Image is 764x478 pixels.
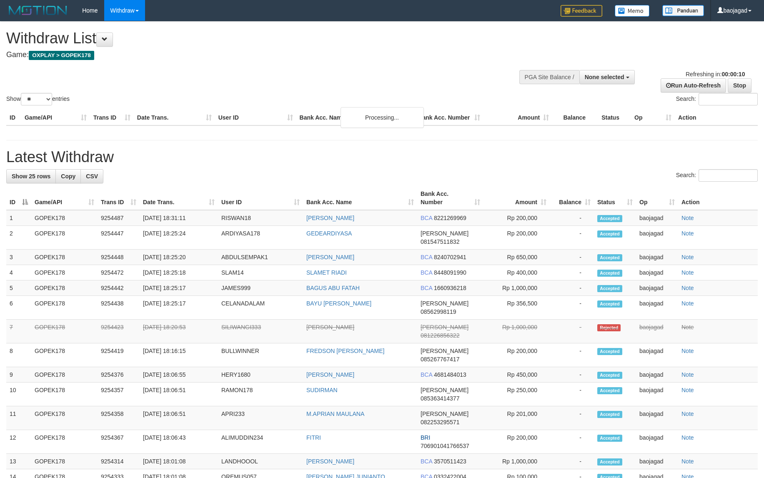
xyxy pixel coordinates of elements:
td: 11 [6,406,31,430]
th: ID: activate to sort column descending [6,186,31,210]
td: Rp 450,000 [483,367,550,383]
a: GEDEARDIYASA [306,230,352,237]
a: Note [681,300,694,307]
td: 9254442 [98,280,140,296]
td: GOPEK178 [31,210,98,226]
a: Note [681,458,694,465]
th: Action [678,186,758,210]
label: Search: [676,169,758,182]
a: Stop [728,78,751,93]
td: GOPEK178 [31,430,98,454]
span: Copy [61,173,75,180]
td: [DATE] 18:25:20 [140,250,218,265]
td: baojagad [636,430,678,454]
th: Status [598,110,631,125]
td: ALIMUDDIN234 [218,430,303,454]
td: baojagad [636,265,678,280]
span: Accepted [597,215,622,222]
td: 10 [6,383,31,406]
td: HERY1680 [218,367,303,383]
td: GOPEK178 [31,265,98,280]
td: baojagad [636,210,678,226]
td: - [550,406,594,430]
span: Copy 706901041766537 to clipboard [421,443,469,449]
td: ARDIYASA178 [218,226,303,250]
span: Copy 085267767417 to clipboard [421,356,459,363]
a: Copy [55,169,81,183]
td: GOPEK178 [31,250,98,265]
td: [DATE] 18:25:17 [140,280,218,296]
span: BCA [421,285,432,291]
td: [DATE] 18:16:15 [140,343,218,367]
td: Rp 1,000,000 [483,454,550,469]
th: Amount: activate to sort column ascending [483,186,550,210]
span: Copy 8221269969 to clipboard [434,215,466,221]
a: [PERSON_NAME] [306,458,354,465]
td: 5 [6,280,31,296]
td: [DATE] 18:06:43 [140,430,218,454]
td: Rp 356,500 [483,296,550,320]
span: [PERSON_NAME] [421,230,468,237]
a: CSV [80,169,103,183]
td: [DATE] 18:06:51 [140,383,218,406]
td: baojagad [636,367,678,383]
th: Trans ID: activate to sort column ascending [98,186,140,210]
td: 9254358 [98,406,140,430]
h1: Withdraw List [6,30,501,47]
span: [PERSON_NAME] [421,410,468,417]
td: JAMES999 [218,280,303,296]
td: Rp 200,000 [483,343,550,367]
td: ABDULSEMPAK1 [218,250,303,265]
td: SLAM14 [218,265,303,280]
td: - [550,265,594,280]
button: None selected [579,70,635,84]
th: Bank Acc. Name: activate to sort column ascending [303,186,417,210]
span: Accepted [597,270,622,277]
td: 9254423 [98,320,140,343]
a: Note [681,387,694,393]
div: PGA Site Balance / [519,70,579,84]
span: Rejected [597,324,621,331]
span: Accepted [597,348,622,355]
a: BAYU [PERSON_NAME] [306,300,371,307]
th: Op [631,110,675,125]
a: Note [681,348,694,354]
span: Accepted [597,285,622,292]
td: [DATE] 18:25:17 [140,296,218,320]
td: Rp 1,000,000 [483,280,550,296]
span: CSV [86,173,98,180]
td: 9254448 [98,250,140,265]
img: Feedback.jpg [561,5,602,17]
span: [PERSON_NAME] [421,300,468,307]
td: [DATE] 18:31:11 [140,210,218,226]
td: [DATE] 18:01:08 [140,454,218,469]
td: [DATE] 18:20:53 [140,320,218,343]
span: Accepted [597,230,622,238]
th: Bank Acc. Number [415,110,483,125]
a: SUDIRMAN [306,387,338,393]
td: baojagad [636,226,678,250]
td: Rp 200,000 [483,210,550,226]
span: BCA [421,254,432,260]
td: 9254487 [98,210,140,226]
strong: 00:00:10 [721,71,745,78]
td: [DATE] 18:06:51 [140,406,218,430]
td: Rp 400,000 [483,265,550,280]
span: BCA [421,215,432,221]
a: Show 25 rows [6,169,56,183]
img: MOTION_logo.png [6,4,70,17]
td: [DATE] 18:25:24 [140,226,218,250]
td: baojagad [636,280,678,296]
th: User ID: activate to sort column ascending [218,186,303,210]
td: GOPEK178 [31,367,98,383]
a: Note [681,324,694,330]
td: 9254376 [98,367,140,383]
td: SILIWANGI333 [218,320,303,343]
span: Copy 3570511423 to clipboard [434,458,466,465]
td: 12 [6,430,31,454]
a: Note [681,269,694,276]
td: GOPEK178 [31,343,98,367]
h1: Latest Withdraw [6,149,758,165]
td: GOPEK178 [31,226,98,250]
span: Accepted [597,435,622,442]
